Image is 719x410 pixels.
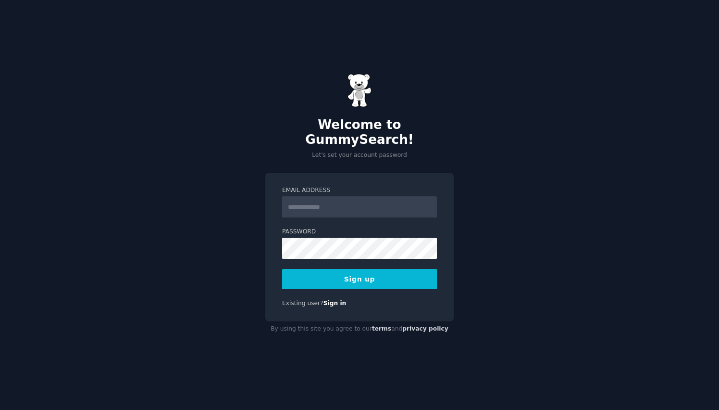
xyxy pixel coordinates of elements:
div: By using this site you agree to our and [265,321,454,337]
a: terms [372,325,391,332]
a: privacy policy [402,325,448,332]
a: Sign in [323,300,347,307]
p: Let's set your account password [265,151,454,160]
button: Sign up [282,269,437,289]
label: Password [282,228,437,236]
span: Existing user? [282,300,323,307]
img: Gummy Bear [347,74,372,107]
h2: Welcome to GummySearch! [265,117,454,148]
label: Email Address [282,186,437,195]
